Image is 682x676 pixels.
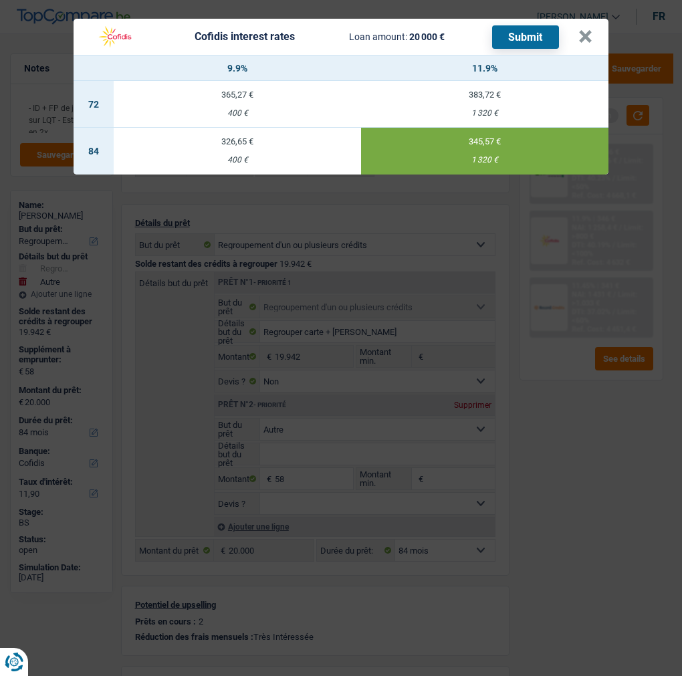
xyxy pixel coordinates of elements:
[195,31,295,42] div: Cofidis interest rates
[74,81,114,128] td: 72
[361,156,608,164] div: 1 320 €
[578,30,592,43] button: ×
[114,90,361,99] div: 365,27 €
[492,25,559,49] button: Submit
[361,137,608,146] div: 345,57 €
[361,55,608,81] th: 11.9%
[361,109,608,118] div: 1 320 €
[114,137,361,146] div: 326,65 €
[114,109,361,118] div: 400 €
[349,31,407,42] span: Loan amount:
[114,156,361,164] div: 400 €
[90,24,140,49] img: Cofidis
[74,128,114,175] td: 84
[409,31,445,42] span: 20 000 €
[361,90,608,99] div: 383,72 €
[114,55,361,81] th: 9.9%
